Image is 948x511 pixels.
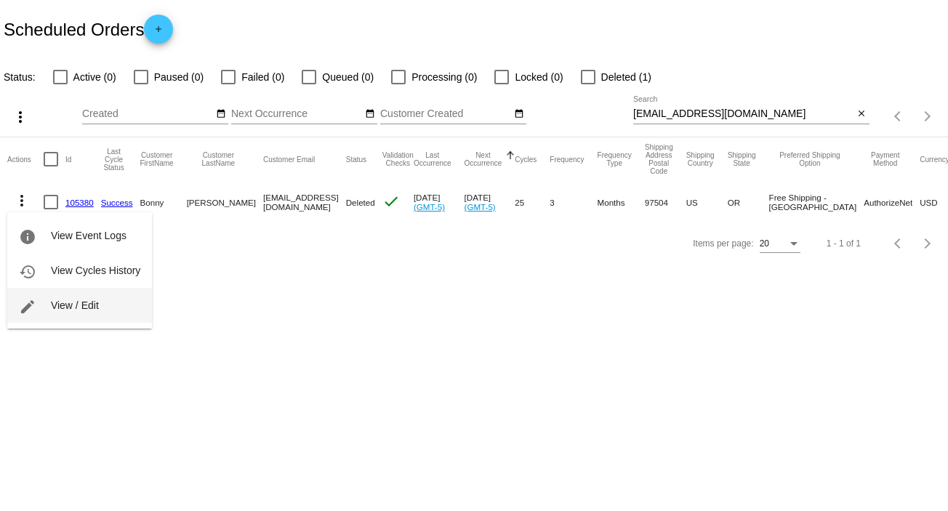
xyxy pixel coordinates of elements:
[51,230,126,241] span: View Event Logs
[51,299,99,311] span: View / Edit
[19,228,36,246] mat-icon: info
[51,265,140,276] span: View Cycles History
[19,263,36,281] mat-icon: history
[19,298,36,315] mat-icon: edit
